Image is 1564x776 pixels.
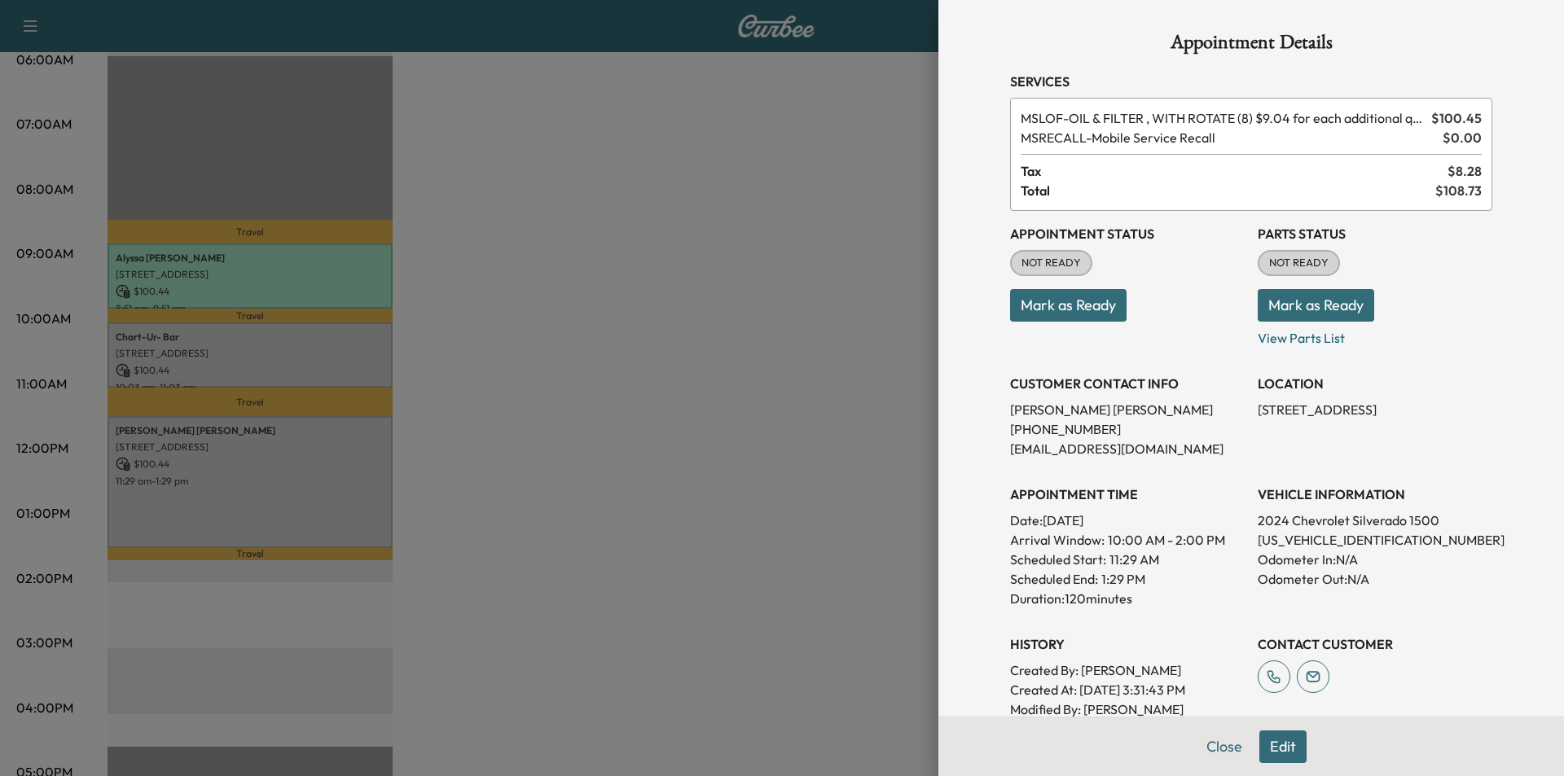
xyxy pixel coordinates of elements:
span: Total [1021,181,1435,200]
p: Created By : [PERSON_NAME] [1010,660,1245,680]
button: Mark as Ready [1010,289,1127,322]
p: Scheduled Start: [1010,550,1106,569]
h3: LOCATION [1258,374,1492,393]
span: $ 108.73 [1435,181,1482,200]
span: $ 0.00 [1443,128,1482,147]
p: Date: [DATE] [1010,511,1245,530]
span: 10:00 AM - 2:00 PM [1108,530,1225,550]
p: View Parts List [1258,322,1492,348]
h1: Appointment Details [1010,33,1492,59]
p: [PHONE_NUMBER] [1010,419,1245,439]
span: $ 100.45 [1431,108,1482,128]
p: Odometer Out: N/A [1258,569,1492,589]
span: $ 8.28 [1448,161,1482,181]
p: Duration: 120 minutes [1010,589,1245,608]
p: Created At : [DATE] 3:31:43 PM [1010,680,1245,699]
span: Mobile Service Recall [1021,128,1436,147]
p: 2024 Chevrolet Silverado 1500 [1258,511,1492,530]
h3: Appointment Status [1010,224,1245,243]
p: [PERSON_NAME] [PERSON_NAME] [1010,400,1245,419]
button: Mark as Ready [1258,289,1374,322]
span: Tax [1021,161,1448,181]
p: 11:29 AM [1109,550,1159,569]
p: Modified By : [PERSON_NAME] [1010,699,1245,719]
span: NOT READY [1259,255,1338,271]
p: 1:29 PM [1101,569,1145,589]
span: NOT READY [1012,255,1091,271]
button: Edit [1259,730,1307,763]
p: Arrival Window: [1010,530,1245,550]
h3: CUSTOMER CONTACT INFO [1010,374,1245,393]
p: [STREET_ADDRESS] [1258,400,1492,419]
h3: APPOINTMENT TIME [1010,484,1245,504]
h3: VEHICLE INFORMATION [1258,484,1492,504]
p: [EMAIL_ADDRESS][DOMAIN_NAME] [1010,439,1245,458]
h3: Parts Status [1258,224,1492,243]
span: OIL & FILTER , WITH ROTATE (8) $9.04 for each additional quart [1021,108,1425,128]
h3: CONTACT CUSTOMER [1258,634,1492,654]
p: Odometer In: N/A [1258,550,1492,569]
h3: Services [1010,72,1492,91]
p: [US_VEHICLE_IDENTIFICATION_NUMBER] [1258,530,1492,550]
h3: History [1010,634,1245,654]
button: Close [1196,730,1253,763]
p: Scheduled End: [1010,569,1098,589]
